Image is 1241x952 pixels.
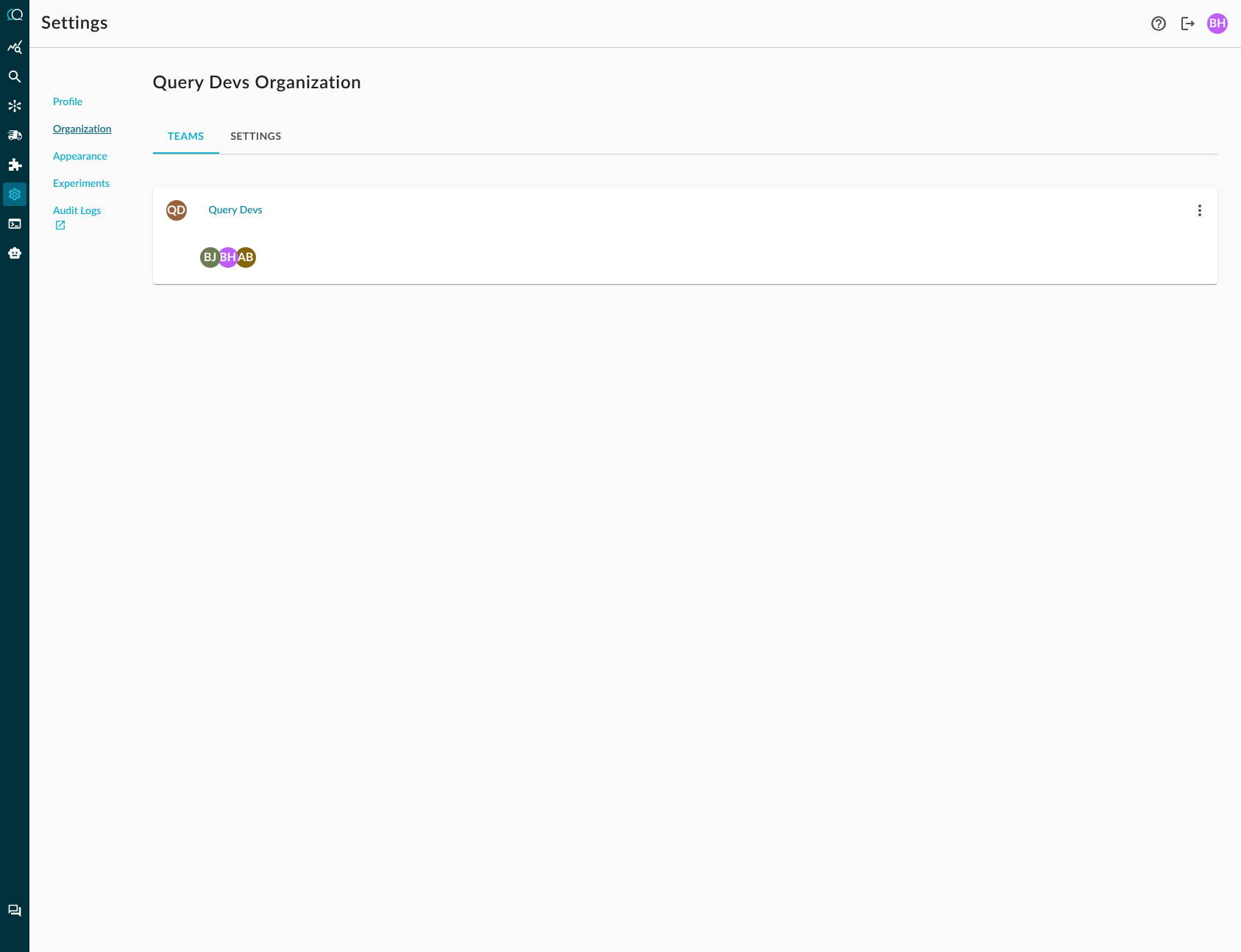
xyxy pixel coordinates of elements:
button: Settings [219,118,294,154]
a: Audit Logs [53,204,112,235]
button: Teams [153,118,219,154]
h1: Query Devs Organization [153,71,1217,95]
span: Appearance [53,149,107,165]
div: Connectors [3,94,26,118]
button: Query Devs [200,199,271,222]
div: Chat [3,899,26,923]
div: AB [235,247,256,268]
span: Experiments [53,177,110,192]
span: Blake Harris [218,246,238,266]
button: Logout [1176,12,1200,35]
h1: Settings [41,12,108,35]
div: BH [1207,13,1228,34]
div: Addons [4,153,27,177]
div: Settings [3,182,26,206]
div: BH [218,247,238,268]
span: Profile [53,95,82,110]
div: BJ [200,247,221,268]
span: Organization [53,122,112,138]
div: Pipelines [3,124,26,147]
div: FSQL [3,212,26,235]
button: Help [1147,12,1170,35]
div: QD [166,200,187,221]
span: ablakeharris88@gmail.com [235,246,256,266]
div: Query Agent [3,241,26,265]
div: Summary Insights [3,35,26,59]
span: Bryan Jurgensmeyer [200,246,221,266]
div: Federated Search [3,65,26,88]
